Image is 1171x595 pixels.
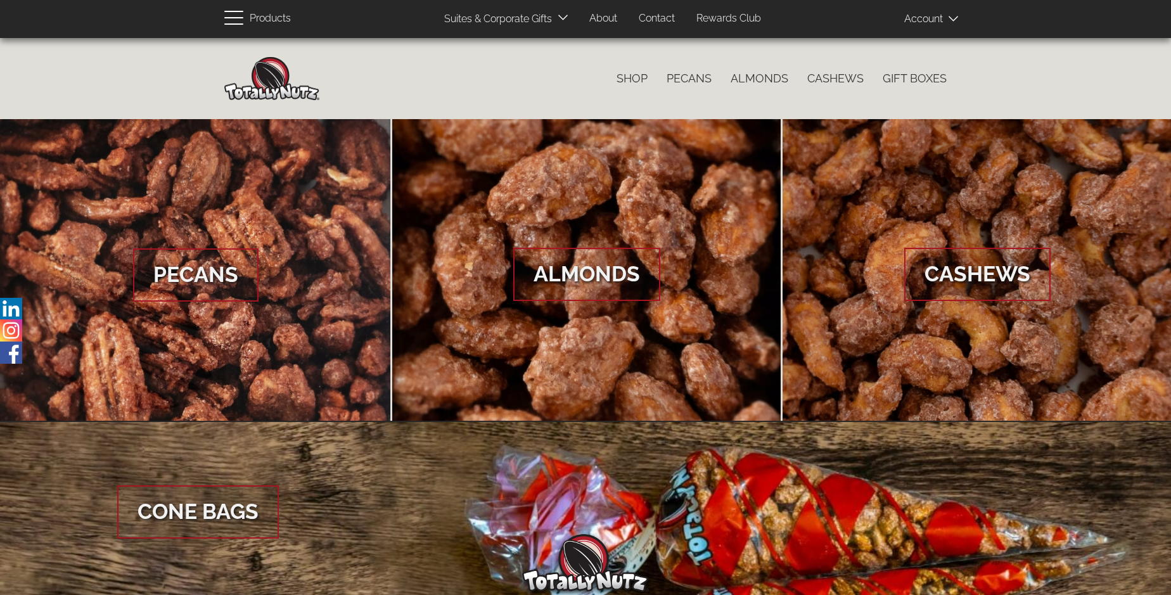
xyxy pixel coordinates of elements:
a: Almonds [392,119,781,422]
span: Cashews [904,248,1051,301]
a: Cashews [798,65,873,92]
a: Contact [629,6,684,31]
a: Rewards Club [687,6,771,31]
span: Almonds [513,248,660,301]
span: Pecans [133,248,259,302]
a: Shop [607,65,657,92]
a: Gift Boxes [873,65,956,92]
a: Almonds [721,65,798,92]
img: Totally Nutz Logo [522,534,649,592]
a: About [580,6,627,31]
img: Home [224,57,319,100]
span: Cone Bags [117,485,279,539]
a: Suites & Corporate Gifts [435,7,556,32]
a: Pecans [657,65,721,92]
span: Products [250,10,291,28]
